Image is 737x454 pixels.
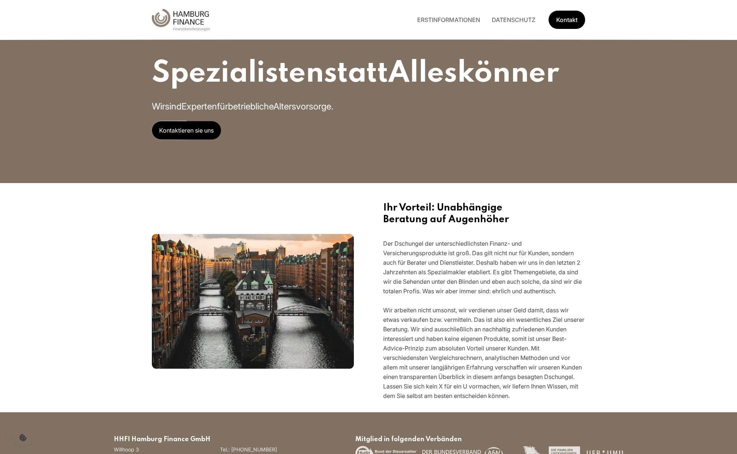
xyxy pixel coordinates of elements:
button: Cookie-Einstellungen öffnen [14,428,32,447]
h2: Mitglied in folgenden Verbänden [355,436,623,443]
span: Alleskönner [388,59,559,89]
span: statt [324,59,388,89]
h2: HHFI Hamburg Finance GmbH [114,436,326,443]
span: Experten [182,101,217,112]
span: sind [165,101,182,112]
p: Der Dschungel der unterschiedlichsten Finanz- und Versicherungsprodukte ist groß. Das gilt nicht ... [383,239,585,401]
a: Hauptseite besuchen [152,9,210,31]
a: ERSTINFORMATIONEN [411,16,486,23]
a: Kontaktieren sie uns [152,121,221,139]
h2: Ihr Vorteil: Unabhängige Beratung auf Augenhöher [383,202,585,226]
span: Spezialisten [152,59,324,89]
span: Altersvorsorge. [273,101,333,112]
p: Willhoop 3 [114,446,220,453]
a: Get Started [549,11,585,29]
img: Team im webschuppen-Büro in Hamburg [152,227,354,375]
span: für [217,101,228,112]
p: Tel.: [PHONE_NUMBER] [220,446,277,453]
img: hhvw logo [152,9,210,31]
span: betriebliche [228,101,273,112]
span: Wir [152,101,165,112]
a: DATENSCHUTZ [486,16,541,23]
